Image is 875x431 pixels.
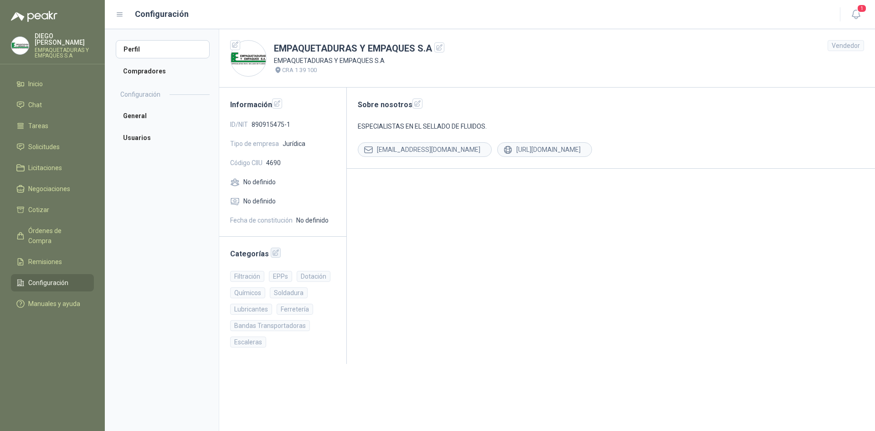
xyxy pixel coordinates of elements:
[270,287,308,298] div: Soldadura
[277,304,313,315] div: Ferretería
[230,215,293,225] span: Fecha de constitución
[35,47,94,58] p: EMPAQUETADURAS Y EMPAQUES S.A
[28,184,70,194] span: Negociaciones
[230,271,264,282] div: Filtración
[297,271,330,282] div: Dotación
[358,121,864,131] p: ESPECIALISTAS EN EL SELLADO DE FLUIDOS.
[28,100,42,110] span: Chat
[28,163,62,173] span: Licitaciones
[120,89,160,99] h2: Configuración
[243,196,276,206] span: No definido
[11,295,94,312] a: Manuales y ayuda
[11,274,94,291] a: Configuración
[497,142,592,157] div: [URL][DOMAIN_NAME]
[116,129,210,147] a: Usuarios
[230,287,265,298] div: Químicos
[358,99,864,110] h2: Sobre nosotros
[266,158,281,168] span: 4690
[11,180,94,197] a: Negociaciones
[230,320,310,331] div: Bandas Transportadoras
[28,205,49,215] span: Cotizar
[11,37,29,54] img: Company Logo
[28,142,60,152] span: Solicitudes
[358,142,492,157] div: [EMAIL_ADDRESS][DOMAIN_NAME]
[283,139,305,149] span: Jurídica
[230,304,272,315] div: Lubricantes
[230,248,335,260] h2: Categorías
[11,138,94,156] a: Solicitudes
[274,56,444,66] p: EMPAQUETADURAS Y EMPAQUES S.A
[11,117,94,135] a: Tareas
[11,159,94,177] a: Licitaciones
[116,107,210,125] a: General
[282,66,317,75] p: CRA 1 39 100
[116,62,210,80] a: Compradores
[116,40,210,58] a: Perfil
[28,299,80,309] span: Manuales y ayuda
[28,79,43,89] span: Inicio
[135,8,189,21] h1: Configuración
[28,226,85,246] span: Órdenes de Compra
[11,222,94,249] a: Órdenes de Compra
[274,42,444,56] h1: EMPAQUETADURAS Y EMPAQUES S.A
[11,201,94,218] a: Cotizar
[230,99,335,110] h2: Información
[269,271,292,282] div: EPPs
[11,96,94,114] a: Chat
[11,253,94,270] a: Remisiones
[230,119,248,130] span: ID/NIT
[230,139,279,149] span: Tipo de empresa
[28,257,62,267] span: Remisiones
[857,4,867,13] span: 1
[35,33,94,46] p: DIEGO [PERSON_NAME]
[11,75,94,93] a: Inicio
[231,41,266,76] img: Company Logo
[28,278,68,288] span: Configuración
[828,40,864,51] div: Vendedor
[848,6,864,23] button: 1
[28,121,48,131] span: Tareas
[252,119,290,130] span: 890915475-1
[296,215,329,225] span: No definido
[11,11,57,22] img: Logo peakr
[243,177,276,187] span: No definido
[230,337,266,348] div: Escaleras
[230,158,262,168] span: Código CIIU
